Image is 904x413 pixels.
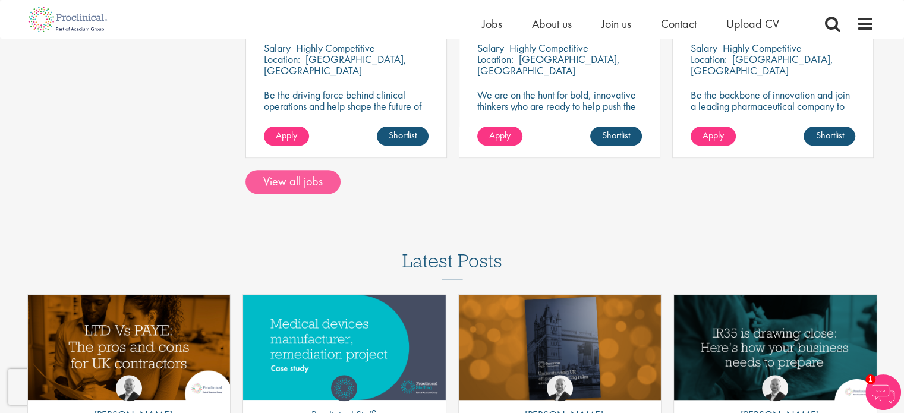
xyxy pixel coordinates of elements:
[264,52,407,77] p: [GEOGRAPHIC_DATA], [GEOGRAPHIC_DATA]
[482,16,502,31] a: Jobs
[116,375,142,401] img: Sean Moran
[459,295,662,400] a: Link to a post
[691,41,717,55] span: Salary
[674,295,877,401] img: IR35 is drawing close: Here’s how your business needs to prepare
[489,129,511,141] span: Apply
[547,375,573,401] img: Sean Moran
[509,41,588,55] p: Highly Competitive
[459,295,662,402] img: Understanding IR35 2020 - Guidebook Life Sciences
[276,129,297,141] span: Apply
[865,374,901,410] img: Chatbot
[477,52,620,77] p: [GEOGRAPHIC_DATA], [GEOGRAPHIC_DATA]
[28,295,231,400] img: LTD Vs PAYE pros and cons for UK contractors
[703,129,724,141] span: Apply
[691,127,736,146] a: Apply
[726,16,779,31] a: Upload CV
[264,89,429,123] p: Be the driving force behind clinical operations and help shape the future of pharma innovation.
[590,127,642,146] a: Shortlist
[264,41,291,55] span: Salary
[532,16,572,31] a: About us
[377,127,429,146] a: Shortlist
[601,16,631,31] a: Join us
[865,374,875,384] span: 1
[723,41,802,55] p: Highly Competitive
[243,295,446,400] a: Link to a post
[402,251,502,279] h3: Latest Posts
[477,89,642,134] p: We are on the hunt for bold, innovative thinkers who are ready to help push the boundaries of sci...
[477,41,504,55] span: Salary
[264,52,300,66] span: Location:
[245,170,341,194] a: View all jobs
[661,16,697,31] a: Contact
[296,41,375,55] p: Highly Competitive
[477,52,514,66] span: Location:
[674,295,877,400] a: Link to a post
[691,89,855,134] p: Be the backbone of innovation and join a leading pharmaceutical company to help keep life-changin...
[804,127,855,146] a: Shortlist
[28,295,231,400] a: Link to a post
[762,375,788,401] img: Sean Moran
[477,127,522,146] a: Apply
[264,127,309,146] a: Apply
[8,369,160,405] iframe: reCAPTCHA
[691,52,727,66] span: Location:
[691,52,833,77] p: [GEOGRAPHIC_DATA], [GEOGRAPHIC_DATA]
[331,375,357,401] img: Proclinical Staffing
